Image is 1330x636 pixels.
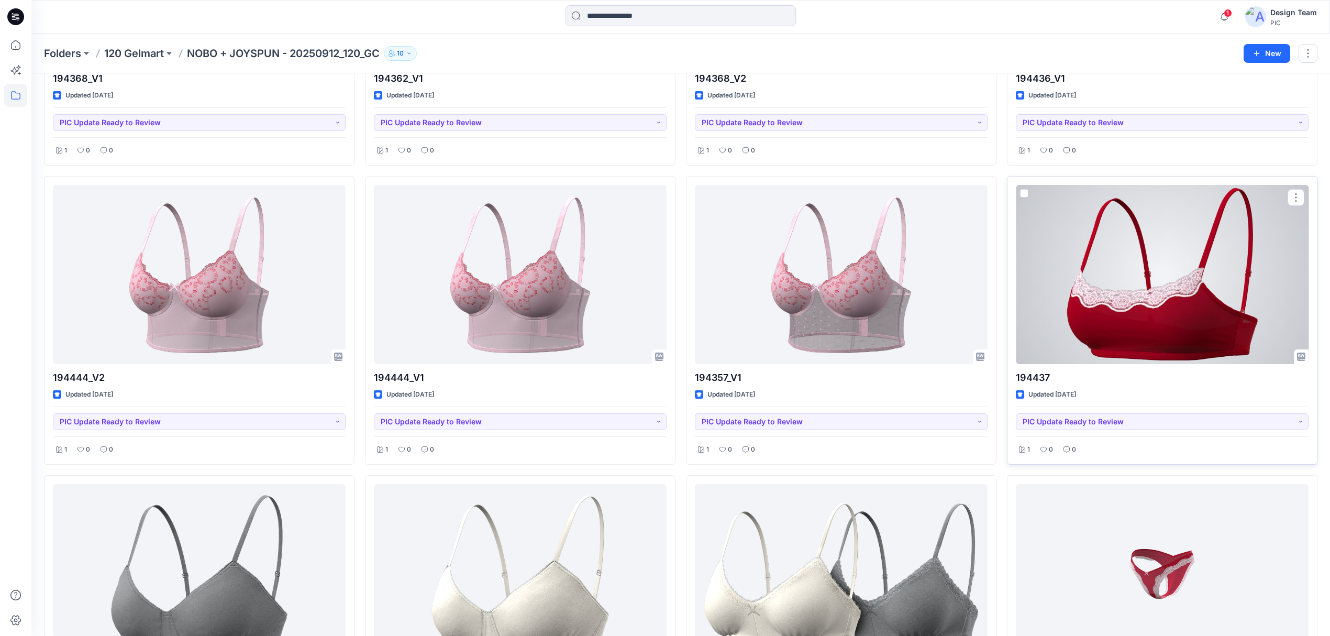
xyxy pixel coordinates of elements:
p: 10 [397,48,404,59]
p: 0 [407,145,411,156]
p: 0 [109,444,113,455]
p: 194368_V1 [53,71,346,86]
p: Updated [DATE] [707,90,755,101]
a: Folders [44,46,81,61]
button: New [1244,44,1290,63]
p: Updated [DATE] [707,389,755,400]
a: 120 Gelmart [104,46,164,61]
span: 1 [1224,9,1232,17]
p: 0 [751,145,755,156]
p: Updated [DATE] [65,389,113,400]
p: 194368_V2 [695,71,988,86]
p: 194437 [1016,370,1309,385]
p: Updated [DATE] [65,90,113,101]
p: 194444_V1 [374,370,667,385]
p: 0 [109,145,113,156]
p: Updated [DATE] [386,389,434,400]
p: 0 [86,444,90,455]
div: Design Team [1270,6,1317,19]
p: 0 [407,444,411,455]
p: 0 [1049,444,1053,455]
img: avatar [1245,6,1266,27]
p: 1 [706,444,709,455]
p: Updated [DATE] [386,90,434,101]
p: 1 [706,145,709,156]
p: Updated [DATE] [1028,90,1076,101]
button: 10 [384,46,417,61]
a: 194437 [1016,185,1309,364]
p: 1 [64,145,67,156]
p: 0 [430,444,434,455]
p: 1 [385,145,388,156]
p: 0 [86,145,90,156]
p: 194436_V1 [1016,71,1309,86]
p: 0 [1072,145,1076,156]
p: 0 [430,145,434,156]
p: 1 [1027,145,1030,156]
p: 194444_V2 [53,370,346,385]
p: 0 [728,444,732,455]
p: Updated [DATE] [1028,389,1076,400]
p: 1 [1027,444,1030,455]
p: 194357_V1 [695,370,988,385]
p: NOBO + JOYSPUN - 20250912_120_GC [187,46,380,61]
p: 0 [1049,145,1053,156]
a: 194444_V2 [53,185,346,364]
div: PIC [1270,19,1317,27]
a: 194444_V1 [374,185,667,364]
p: 0 [728,145,732,156]
a: 194357_V1 [695,185,988,364]
p: 0 [751,444,755,455]
p: 0 [1072,444,1076,455]
p: 1 [385,444,388,455]
p: 1 [64,444,67,455]
p: 194362_V1 [374,71,667,86]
